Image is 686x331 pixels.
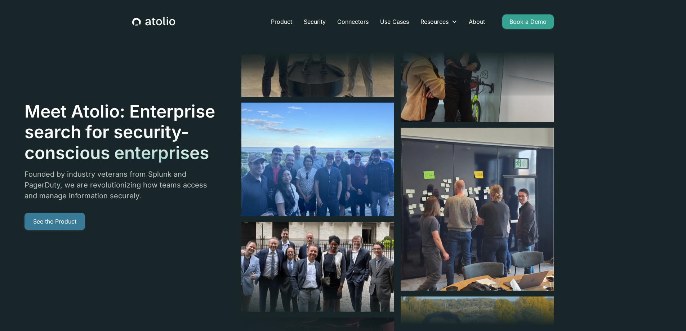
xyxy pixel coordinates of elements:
div: Resources [420,17,449,26]
a: Book a Demo [502,14,554,29]
a: home [132,17,175,26]
h1: Meet Atolio: Enterprise search for security-conscious enterprises [24,101,216,163]
a: Use Cases [374,14,415,29]
a: About [463,14,491,29]
a: Security [298,14,331,29]
img: image [241,102,395,216]
div: Resources [415,14,463,29]
a: See the Product [24,213,85,230]
a: Connectors [331,14,374,29]
iframe: Chat Widget [650,296,686,331]
a: Product [265,14,298,29]
p: Founded by industry veterans from Splunk and PagerDuty, we are revolutionizing how teams access a... [24,169,216,201]
img: image [401,128,554,291]
img: image [241,222,395,312]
